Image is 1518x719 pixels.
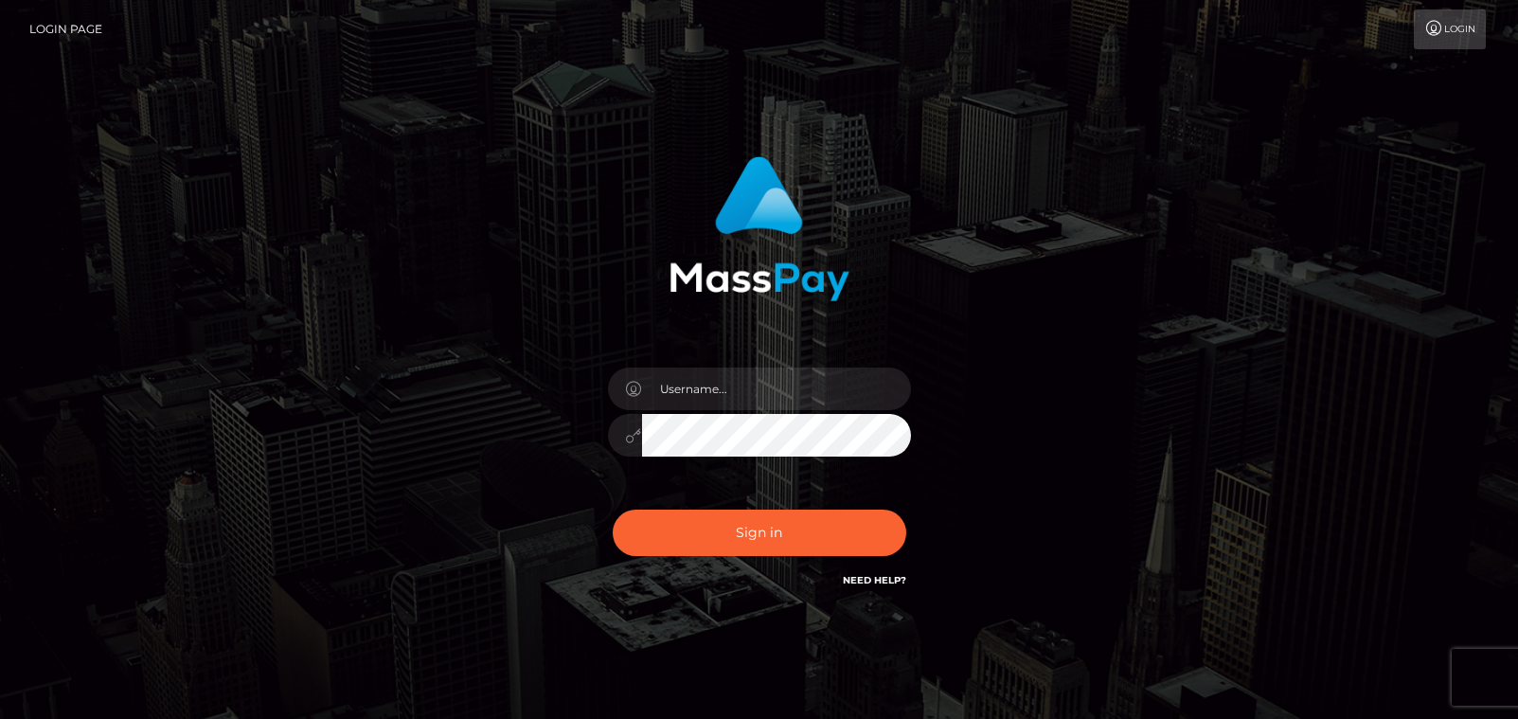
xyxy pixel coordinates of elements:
[670,156,849,301] img: MassPay Login
[1414,9,1486,49] a: Login
[642,368,911,410] input: Username...
[613,510,906,556] button: Sign in
[843,574,906,586] a: Need Help?
[29,9,102,49] a: Login Page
